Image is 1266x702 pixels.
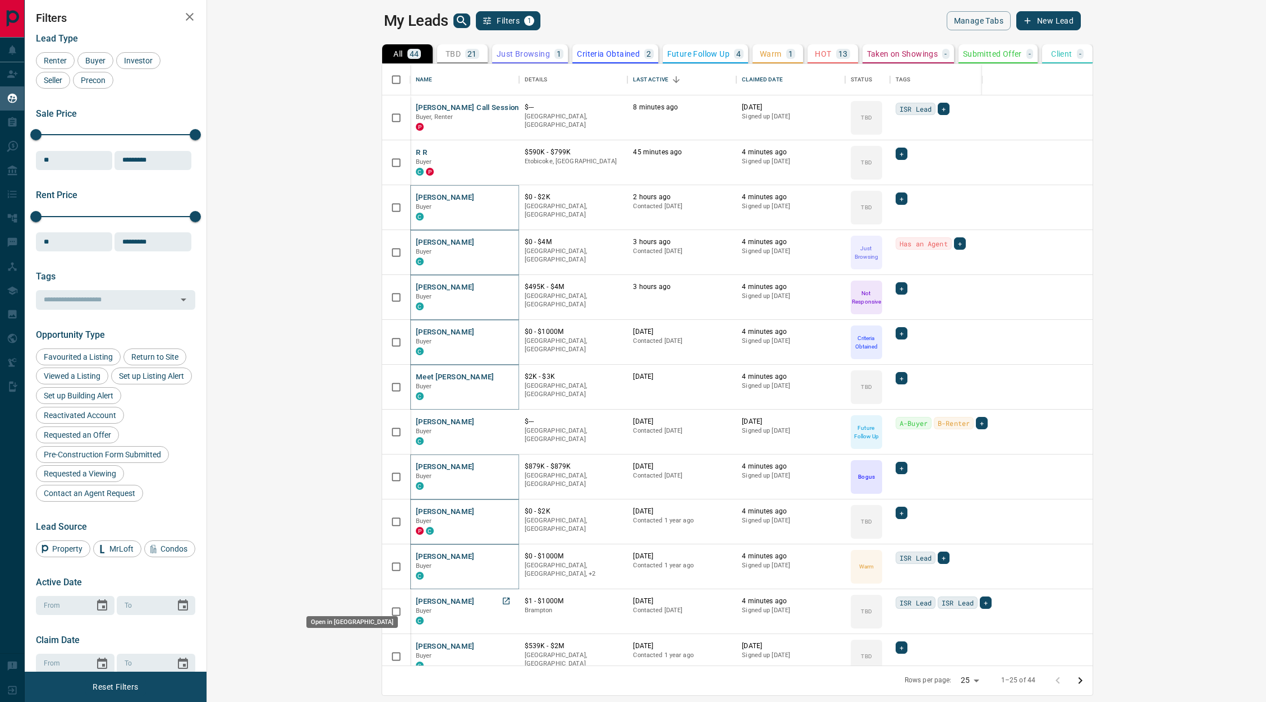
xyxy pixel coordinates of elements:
span: ISR Lead [900,597,932,608]
button: [PERSON_NAME] [416,327,475,338]
span: Precon [77,76,109,85]
p: Contacted [DATE] [633,471,731,480]
p: 3 hours ago [633,237,731,247]
div: Last Active [627,64,736,95]
div: Name [410,64,519,95]
span: + [942,103,946,114]
p: Signed up [DATE] [742,471,840,480]
span: Buyer [416,652,432,659]
span: Sale Price [36,108,77,119]
p: 3 hours ago [633,282,731,292]
div: Set up Listing Alert [111,368,192,384]
div: + [938,552,949,564]
p: [DATE] [742,417,840,426]
p: [GEOGRAPHIC_DATA], [GEOGRAPHIC_DATA] [525,382,622,399]
button: [PERSON_NAME] [416,237,475,248]
p: HOT [815,50,831,58]
p: Contacted [DATE] [633,426,731,435]
div: Requested a Viewing [36,465,124,482]
button: Open [176,292,191,308]
button: [PERSON_NAME] [416,282,475,293]
button: Sort [668,72,684,88]
p: Contacted [DATE] [633,606,731,615]
div: + [896,507,907,519]
p: [GEOGRAPHIC_DATA], [GEOGRAPHIC_DATA] [525,426,622,444]
p: Contacted 1 year ago [633,651,731,660]
span: + [900,373,903,384]
p: [DATE] [633,507,731,516]
p: TBD [861,652,871,660]
p: Contacted [DATE] [633,337,731,346]
div: Status [851,64,872,95]
div: condos.ca [416,482,424,490]
p: [GEOGRAPHIC_DATA], [GEOGRAPHIC_DATA] [525,247,622,264]
span: Active Date [36,577,82,588]
p: Contacted 1 year ago [633,561,731,570]
p: Criteria Obtained [577,50,640,58]
p: - [944,50,947,58]
div: Details [519,64,628,95]
p: 4 minutes ago [742,462,840,471]
p: 4 minutes ago [742,372,840,382]
div: Precon [73,72,113,89]
div: + [896,462,907,474]
div: condos.ca [416,302,424,310]
p: Signed up [DATE] [742,516,840,525]
span: + [980,417,984,429]
span: Buyer, Renter [416,113,453,121]
p: $0 - $4M [525,237,622,247]
div: property.ca [416,123,424,131]
p: [DATE] [742,641,840,651]
div: Set up Building Alert [36,387,121,404]
span: Buyer [81,56,109,65]
p: TBD [861,158,871,167]
span: Tags [36,271,56,282]
div: Viewed a Listing [36,368,108,384]
span: Buyer [416,158,432,166]
span: Renter [40,56,71,65]
span: Favourited a Listing [40,352,117,361]
p: Signed up [DATE] [742,292,840,301]
span: Lead Source [36,521,87,532]
button: [PERSON_NAME] [416,641,475,652]
p: Signed up [DATE] [742,561,840,570]
p: 4 [736,50,741,58]
span: Return to Site [127,352,182,361]
p: 4 minutes ago [742,148,840,157]
p: Just Browsing [497,50,550,58]
p: $495K - $4M [525,282,622,292]
p: $0 - $1000M [525,552,622,561]
span: Reactivated Account [40,411,120,420]
div: Property [36,540,90,557]
span: Claim Date [36,635,80,645]
div: property.ca [416,527,424,535]
p: - [1029,50,1031,58]
p: $539K - $2M [525,641,622,651]
div: condos.ca [416,662,424,669]
div: Name [416,64,433,95]
span: ISR Lead [900,103,932,114]
p: 1 [557,50,561,58]
p: Brampton [525,606,622,615]
div: Claimed Date [736,64,845,95]
p: Warm [760,50,782,58]
span: Buyer [416,607,432,614]
button: [PERSON_NAME] [416,192,475,203]
p: Signed up [DATE] [742,337,840,346]
p: TBD [446,50,461,58]
p: Contacted [DATE] [633,247,731,256]
button: Choose date [91,594,113,617]
p: 4 minutes ago [742,597,840,606]
span: + [900,283,903,294]
p: Etobicoke, [GEOGRAPHIC_DATA] [525,157,622,166]
div: + [980,597,992,609]
div: Last Active [633,64,668,95]
span: Seller [40,76,66,85]
div: + [896,192,907,205]
a: Open in New Tab [499,594,513,608]
button: Go to next page [1069,669,1091,692]
p: Signed up [DATE] [742,202,840,211]
p: TBD [861,203,871,212]
div: 25 [956,672,983,689]
button: [PERSON_NAME] [416,417,475,428]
